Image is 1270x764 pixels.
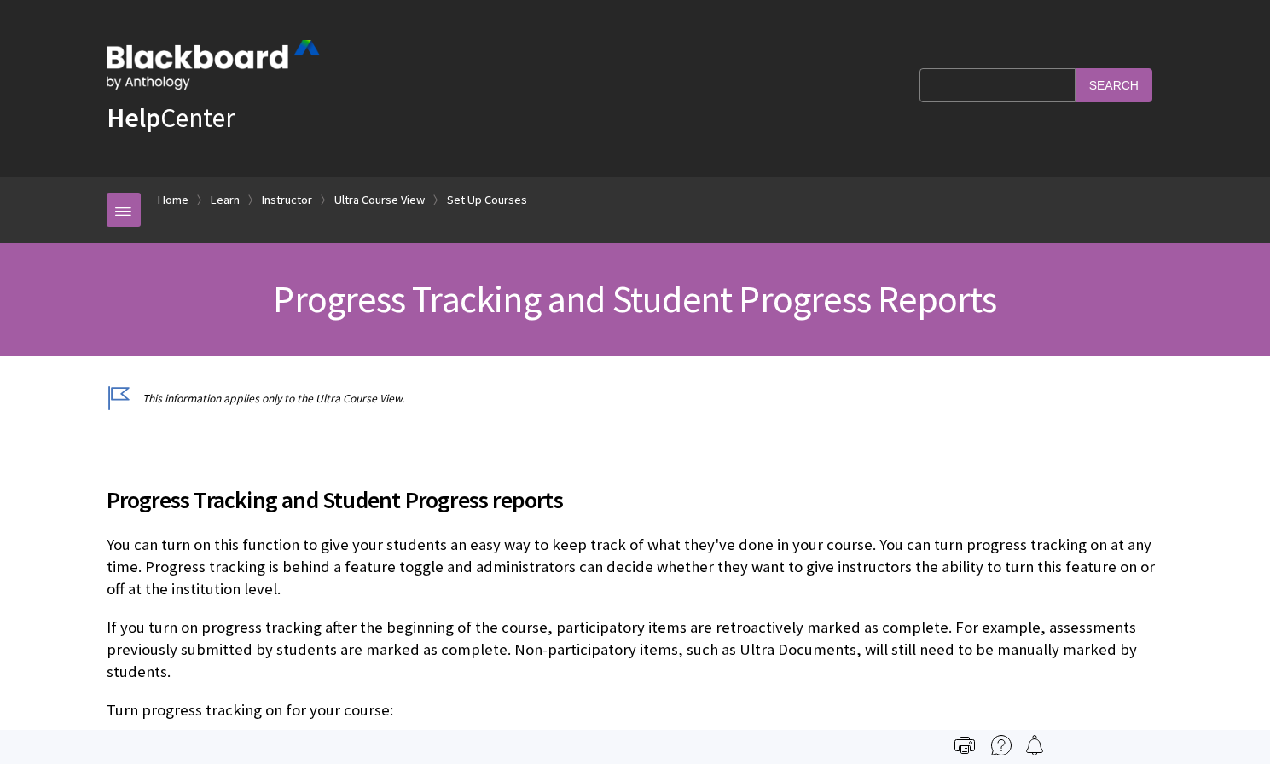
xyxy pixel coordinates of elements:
img: Follow this page [1024,735,1045,755]
p: If you turn on progress tracking after the beginning of the course, participatory items are retro... [107,616,1164,684]
img: More help [991,735,1012,755]
img: Blackboard by Anthology [107,40,320,90]
h2: Progress Tracking and Student Progress reports [107,461,1164,518]
strong: Help [107,101,160,135]
a: Home [158,189,188,211]
a: HelpCenter [107,101,235,135]
input: Search [1076,68,1152,101]
p: This information applies only to the Ultra Course View. [107,391,1164,407]
a: Learn [211,189,240,211]
span: Progress Tracking and Student Progress Reports [273,275,996,322]
p: You can turn on this function to give your students an easy way to keep track of what they've don... [107,534,1164,601]
a: Instructor [262,189,312,211]
img: Print [954,735,975,755]
a: Set Up Courses [447,189,527,211]
p: Turn progress tracking on for your course: [107,699,1164,721]
a: Ultra Course View [334,189,425,211]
